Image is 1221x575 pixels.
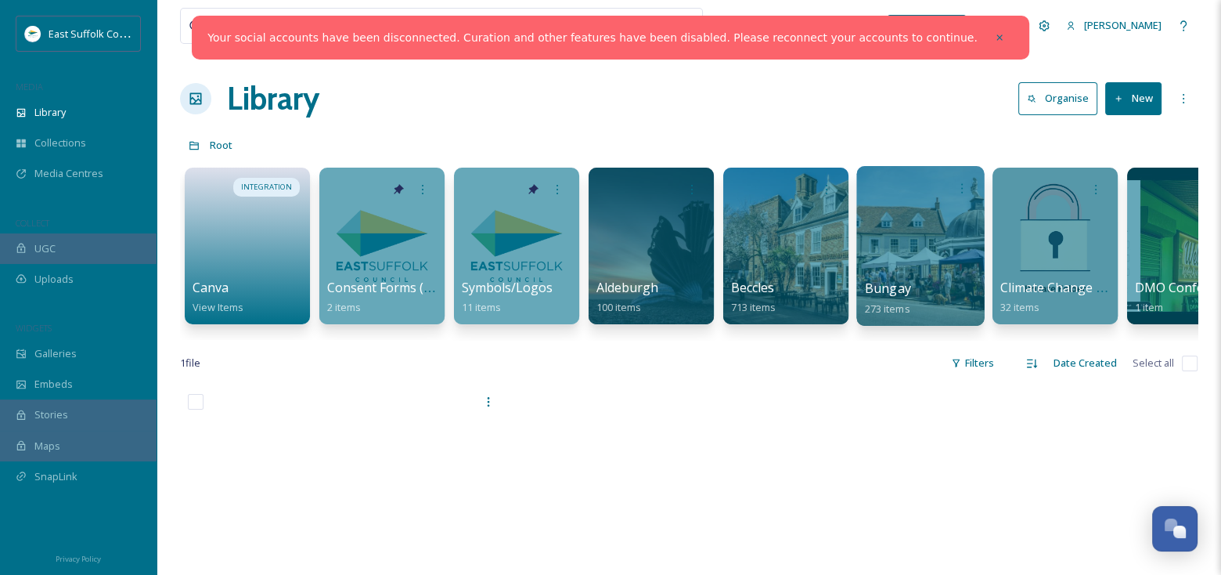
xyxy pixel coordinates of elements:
span: View Items [193,300,243,314]
img: ESC%20Logo.png [25,26,41,42]
span: Galleries [34,346,77,361]
span: 713 items [731,300,776,314]
span: Uploads [34,272,74,287]
a: Your social accounts have been disconnected. Curation and other features have been disabled. Plea... [207,30,977,46]
span: Stories [34,407,68,422]
a: Beccles713 items [731,280,776,314]
a: Aldeburgh100 items [596,280,658,314]
div: Filters [943,348,1002,378]
span: Library [34,105,66,120]
button: Open Chat [1152,506,1198,551]
span: Climate Change & Sustainability [1000,279,1187,296]
span: WIDGETS [16,322,52,334]
span: 100 items [596,300,641,314]
span: COLLECT [16,217,49,229]
a: INTEGRATIONCanvaView Items [180,160,315,324]
span: 2 items [327,300,361,314]
span: Canva [193,279,229,296]
span: UGC [34,241,56,256]
span: [PERSON_NAME] [1084,18,1162,32]
span: INTEGRATION [241,182,292,193]
a: [PERSON_NAME] [1058,10,1169,41]
span: Bungay [865,280,911,297]
span: Root [210,138,232,152]
a: Root [210,136,232,154]
a: View all files [603,10,694,41]
span: MEDIA [16,81,43,92]
a: Consent Forms (Template)2 items [327,280,484,314]
span: East Suffolk Council [49,26,141,41]
span: 11 items [462,300,501,314]
span: Consent Forms (Template) [327,279,484,296]
a: Climate Change & Sustainability32 items [1000,280,1187,314]
a: Organise [1018,82,1105,114]
span: Maps [34,439,60,454]
span: SnapLink [34,469,77,484]
span: Privacy Policy [56,554,101,564]
a: Privacy Policy [56,548,101,567]
a: What's New [888,15,966,37]
div: Date Created [1046,348,1125,378]
span: Collections [34,136,86,150]
span: 32 items [1000,300,1039,314]
span: 1 file [180,356,200,371]
span: Media Centres [34,166,103,181]
input: Search your library [217,9,574,43]
a: Bungay273 items [865,281,911,316]
button: Organise [1018,82,1097,114]
span: Embeds [34,377,73,392]
span: Aldeburgh [596,279,658,296]
span: 1 item [1135,300,1163,314]
button: New [1105,82,1162,114]
span: Symbols/Logos [462,279,553,296]
span: 273 items [865,301,910,315]
span: Select all [1133,356,1174,371]
span: Beccles [731,279,774,296]
a: Symbols/Logos11 items [462,280,553,314]
a: Library [227,75,319,122]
